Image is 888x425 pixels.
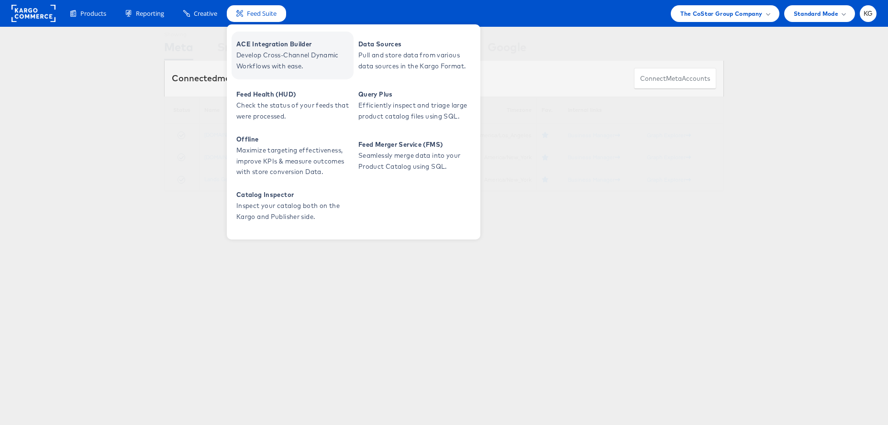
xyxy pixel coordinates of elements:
[232,132,354,180] a: Offline Maximize targeting effectiveness, improve KPIs & measure outcomes with store conversion D...
[358,39,473,50] span: Data Sources
[217,39,271,60] div: Snapchat
[647,176,691,183] a: Graph Explorer
[200,97,334,124] th: Name
[236,189,351,200] span: Catalog Inspector
[358,89,473,100] span: Query Plus
[232,182,354,230] a: Catalog Inspector Inspect your catalog both on the Kargo and Publisher side.
[647,131,691,139] a: Graph Explorer
[488,39,526,60] div: Google
[794,9,838,19] span: Standard Mode
[236,50,351,72] span: Develop Cross-Channel Dynamic Workflows with ease.
[568,153,620,161] a: Business Manager
[164,39,193,60] div: Meta
[236,39,351,50] span: ACE Integration Builder
[647,153,691,161] a: Graph Explorer
[165,97,200,124] th: Status
[247,9,277,18] span: Feed Suite
[236,100,351,122] span: Check the status of your feeds that were processed.
[236,89,351,100] span: Feed Health (HUD)
[568,176,620,183] a: Business Manager
[236,145,351,177] span: Maximize targeting effectiveness, improve KPIs & measure outcomes with store conversion Data.
[354,82,476,130] a: Query Plus Efficiently inspect and triage large product catalog files using SQL.
[453,168,537,191] td: America/New_York
[204,175,242,183] a: Lands General
[358,139,473,150] span: Feed Merger Service (FMS)
[164,27,193,39] div: Showing
[204,153,245,161] a: [DOMAIN_NAME]
[453,146,537,169] td: America/New_York
[354,132,476,180] a: Feed Merger Service (FMS) Seamlessly merge data into your Product Catalog using SQL.
[80,9,106,18] span: Products
[864,11,873,17] span: KG
[634,68,716,89] button: ConnectmetaAccounts
[236,134,351,145] span: Offline
[194,9,217,18] span: Creative
[232,82,354,130] a: Feed Health (HUD) Check the status of your feeds that were processed.
[172,72,277,85] div: Connected accounts
[453,124,537,146] td: America/Los_Angeles
[358,50,473,72] span: Pull and store data from various data sources in the Kargo Format.
[358,150,473,172] span: Seamlessly merge data into your Product Catalog using SQL.
[358,100,473,122] span: Efficiently inspect and triage large product catalog files using SQL.
[453,97,537,124] th: Timezone
[568,131,620,139] a: Business Manager
[136,9,164,18] span: Reporting
[204,131,277,138] a: [DOMAIN_NAME] Retargeting
[217,73,239,84] span: meta
[232,32,354,79] a: ACE Integration Builder Develop Cross-Channel Dynamic Workflows with ease.
[680,9,762,19] span: The CoStar Group Company
[236,200,351,222] span: Inspect your catalog both on the Kargo and Publisher side.
[666,74,682,83] span: meta
[354,32,476,79] a: Data Sources Pull and store data from various data sources in the Kargo Format.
